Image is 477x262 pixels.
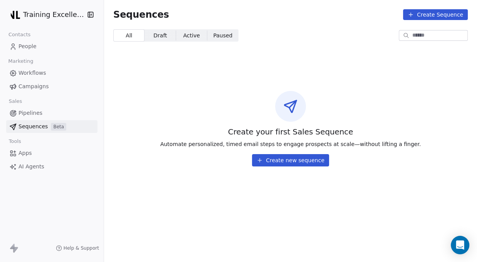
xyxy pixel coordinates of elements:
a: Campaigns [6,80,97,93]
span: Pipelines [18,109,42,117]
span: Paused [213,32,232,40]
span: Help & Support [64,245,99,251]
img: NLP%20Logo%202020.png [11,10,20,19]
span: Marketing [5,55,37,67]
a: Pipelines [6,107,97,119]
button: Create new sequence [252,154,329,166]
span: Campaigns [18,82,49,91]
span: Automate personalized, timed email steps to engage prospects at scale—without lifting a finger. [160,140,421,148]
span: Sequences [113,9,169,20]
span: Sequences [18,123,48,131]
a: Apps [6,147,97,160]
span: Beta [51,123,66,131]
span: Training Excellence ltd [23,10,86,20]
span: Active [183,32,200,40]
a: AI Agents [6,160,97,173]
span: AI Agents [18,163,44,171]
button: Training Excellence ltd [9,8,82,21]
span: Apps [18,149,32,157]
span: Draft [153,32,167,40]
button: Create Sequence [403,9,468,20]
a: People [6,40,97,53]
span: Tools [5,136,24,147]
div: Open Intercom Messenger [451,236,469,254]
span: Workflows [18,69,46,77]
a: SequencesBeta [6,120,97,133]
a: Workflows [6,67,97,79]
a: Help & Support [56,245,99,251]
span: Contacts [5,29,34,40]
span: Sales [5,96,25,107]
span: Create your first Sales Sequence [228,126,353,137]
span: People [18,42,37,50]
